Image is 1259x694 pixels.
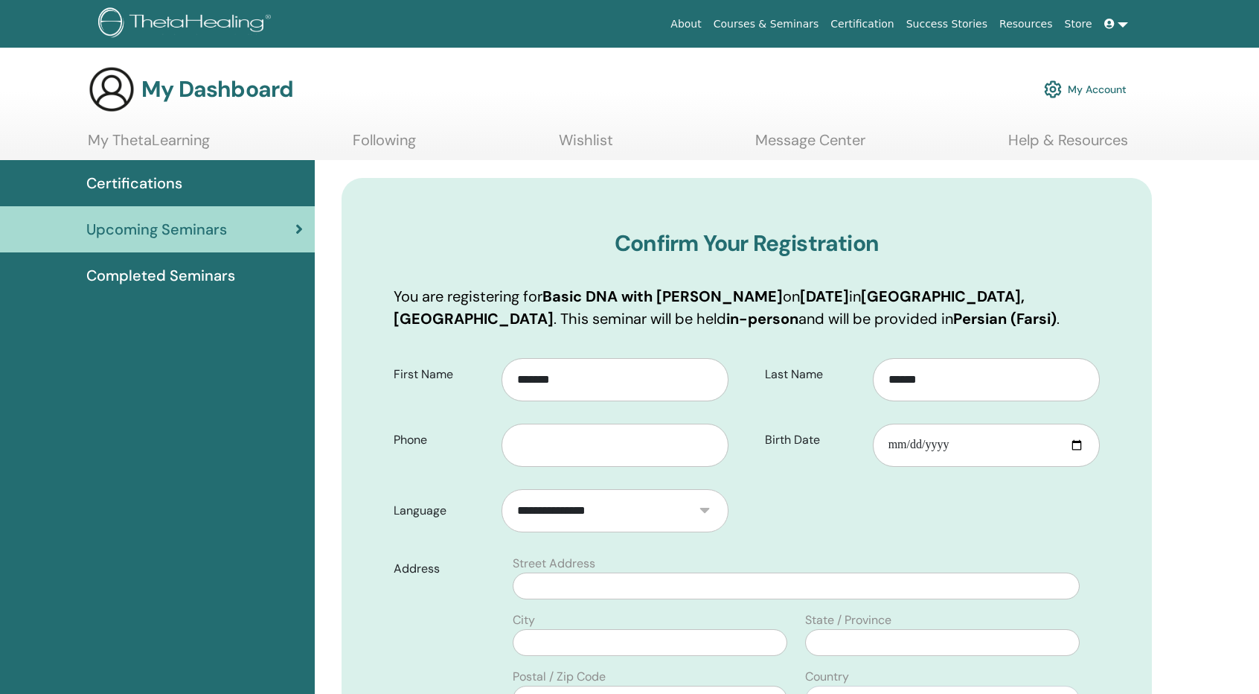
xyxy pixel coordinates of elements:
[513,555,595,573] label: Street Address
[382,360,502,389] label: First Name
[141,76,293,103] h3: My Dashboard
[755,131,865,160] a: Message Center
[1044,77,1062,102] img: cog.svg
[1008,131,1128,160] a: Help & Resources
[382,426,502,454] label: Phone
[805,668,849,686] label: Country
[708,10,825,38] a: Courses & Seminars
[98,7,276,41] img: logo.png
[394,230,1100,257] h3: Confirm Your Registration
[513,611,535,629] label: City
[993,10,1059,38] a: Resources
[754,426,873,454] label: Birth Date
[805,611,891,629] label: State / Province
[86,172,182,194] span: Certifications
[900,10,993,38] a: Success Stories
[726,309,798,328] b: in-person
[88,66,135,113] img: generic-user-icon.jpg
[382,497,502,525] label: Language
[513,668,606,686] label: Postal / Zip Code
[824,10,900,38] a: Certification
[86,264,235,287] span: Completed Seminars
[1059,10,1098,38] a: Store
[664,10,707,38] a: About
[1044,73,1127,106] a: My Account
[953,309,1057,328] b: Persian (Farsi)
[754,360,873,389] label: Last Name
[800,287,849,306] b: [DATE]
[353,131,416,160] a: Following
[559,131,613,160] a: Wishlist
[88,131,210,160] a: My ThetaLearning
[86,218,227,241] span: Upcoming Seminars
[542,287,783,306] b: Basic DNA with [PERSON_NAME]
[382,555,504,583] label: Address
[394,285,1100,330] p: You are registering for on in . This seminar will be held and will be provided in .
